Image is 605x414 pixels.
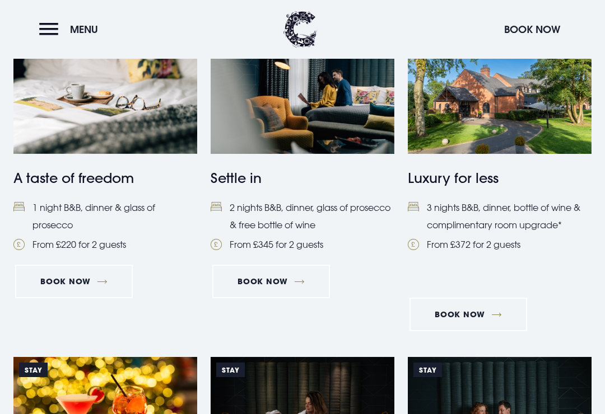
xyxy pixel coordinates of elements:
li: From £372 for 2 guests [408,236,592,253]
img: Bed [408,202,419,211]
a: Stay https://clandeboyelodge.s3-assets.com/offer-thumbnails/taste-of-freedom-special-offers-2025.... [13,31,197,253]
img: Bed [13,202,25,211]
li: 2 nights B&B, dinner, glass of prosecco & free bottle of wine [211,199,394,233]
span: Stay [19,363,48,377]
a: Stay https://clandeboyelodge.s3-assets.com/offer-thumbnails/Settle-In-464x309.jpg Settle in Bed2 ... [211,31,394,253]
img: Clandeboye Lodge [283,11,317,48]
img: Bed [211,202,222,211]
h4: Luxury for less [408,168,592,188]
img: https://clandeboyelodge.s3-assets.com/offer-thumbnails/Settle-In-464x309.jpg [211,31,394,153]
a: Stay https://clandeboyelodge.s3-assets.com/offer-thumbnails/Luxury-for-less-special-offer.png Lux... [408,31,592,281]
h4: Settle in [211,168,394,188]
span: Menu [70,23,98,36]
li: 3 nights B&B, dinner, bottle of wine & complimentary room upgrade* [408,199,592,233]
span: Stay [216,363,245,377]
img: Pound Coin [408,239,419,250]
img: https://clandeboyelodge.s3-assets.com/offer-thumbnails/taste-of-freedom-special-offers-2025.png [13,31,197,153]
img: Pound Coin [211,239,222,250]
a: Book Now [409,298,527,331]
img: Pound Coin [13,239,25,250]
li: From £220 for 2 guests [13,236,197,253]
a: Book Now [15,265,133,298]
span: Stay [413,363,442,377]
h4: A taste of freedom [13,168,197,188]
button: Menu [39,17,104,41]
li: 1 night B&B, dinner & glass of prosecco [13,199,197,233]
a: Book Now [212,265,330,298]
button: Book Now [499,17,566,41]
img: https://clandeboyelodge.s3-assets.com/offer-thumbnails/Luxury-for-less-special-offer.png [408,31,592,153]
li: From £345 for 2 guests [211,236,394,253]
